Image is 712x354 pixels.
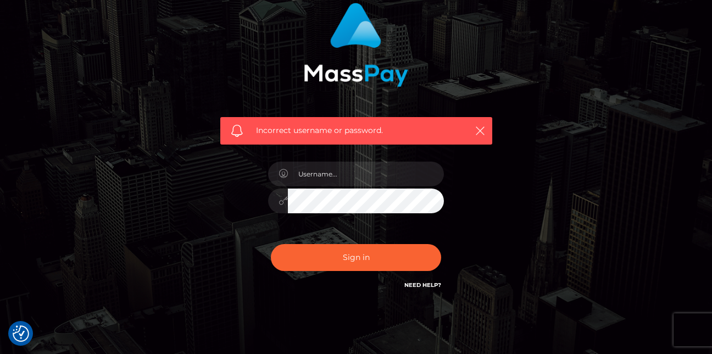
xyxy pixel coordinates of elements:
[288,162,444,186] input: Username...
[404,281,441,289] a: Need Help?
[13,325,29,342] img: Revisit consent button
[256,125,457,136] span: Incorrect username or password.
[13,325,29,342] button: Consent Preferences
[271,244,441,271] button: Sign in
[304,3,408,87] img: MassPay Login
